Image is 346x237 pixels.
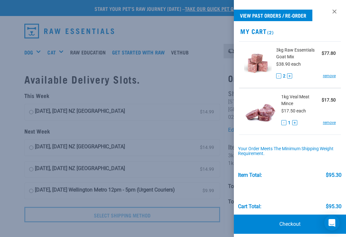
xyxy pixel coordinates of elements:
span: (2) [267,31,274,33]
div: Cart total: [238,204,262,209]
div: Your order meets the minimum shipping weight requirement. [238,146,342,157]
a: remove [323,120,336,126]
span: $38.90 each [276,61,301,67]
button: - [276,73,282,78]
div: $95.30 [326,172,342,178]
strong: $77.80 [322,51,336,56]
span: 2 [283,73,286,79]
h2: My Cart [234,28,346,35]
strong: $17.50 [322,97,336,102]
button: + [287,73,292,78]
img: Veal Meat Mince [244,94,277,127]
span: 3kg Raw Essentials Goat Mix [276,47,322,60]
span: 1 [288,119,291,126]
button: + [292,120,298,125]
div: Item Total: [238,172,262,178]
div: Open Intercom Messenger [324,215,340,231]
a: View past orders / re-order [234,10,312,21]
span: $17.50 each [282,108,306,113]
div: $95.30 [326,204,342,209]
img: Raw Essentials Goat Mix [244,47,272,80]
a: remove [323,73,336,79]
span: 1kg Veal Meat Mince [282,94,322,107]
button: - [282,120,287,125]
a: Checkout [234,215,346,234]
